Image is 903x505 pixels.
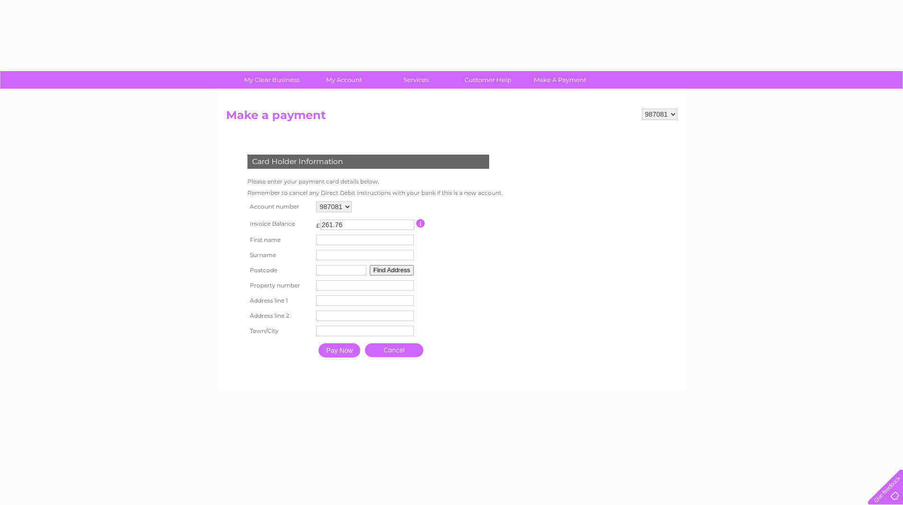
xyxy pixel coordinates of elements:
[365,343,423,357] a: Cancel
[449,71,527,89] a: Customer Help
[245,176,505,187] td: Please enter your payment card details below.
[233,71,311,89] a: My Clear Business
[245,199,314,215] th: Account number
[416,219,425,228] input: Information
[377,71,455,89] a: Services
[245,232,314,248] th: First name
[245,323,314,339] th: Town/City
[305,71,383,89] a: My Account
[245,293,314,308] th: Address line 1
[245,215,314,232] th: Invoice Balance
[316,217,320,229] td: £
[245,263,314,278] th: Postcode
[245,278,314,293] th: Property number
[245,187,505,199] td: Remember to cancel any Direct Debit instructions with your bank if this is a new account.
[370,265,414,275] button: Find Address
[247,155,489,169] div: Card Holder Information
[245,308,314,323] th: Address line 2
[226,109,677,127] h2: Make a payment
[319,343,360,358] input: Pay Now
[521,71,599,89] a: Make A Payment
[245,248,314,263] th: Surname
